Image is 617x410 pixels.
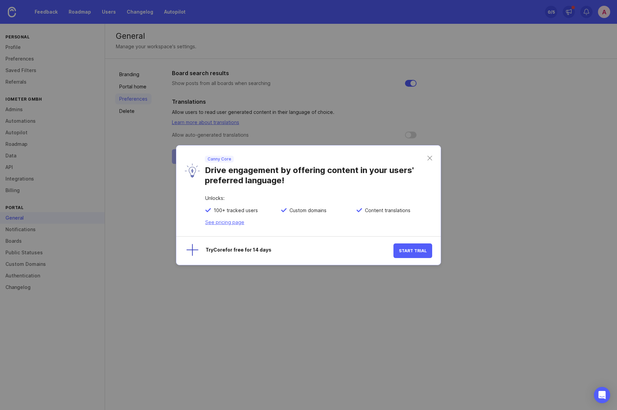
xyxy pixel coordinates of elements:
div: Drive engagement by offering content in your users' preferred language! [205,163,427,186]
p: Canny Core [208,156,231,162]
span: 100+ tracked users [211,207,258,213]
span: Custom domains [287,207,327,213]
div: Unlocks: [205,196,432,207]
a: See pricing page [205,219,244,225]
span: Content translations [362,207,410,213]
img: lyW0TRAiArAAAAAASUVORK5CYII= [185,164,200,177]
button: Start Trial [393,243,432,258]
span: Start Trial [399,248,427,253]
div: Open Intercom Messenger [594,387,610,403]
div: Try Core for free for 14 days [206,247,393,254]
